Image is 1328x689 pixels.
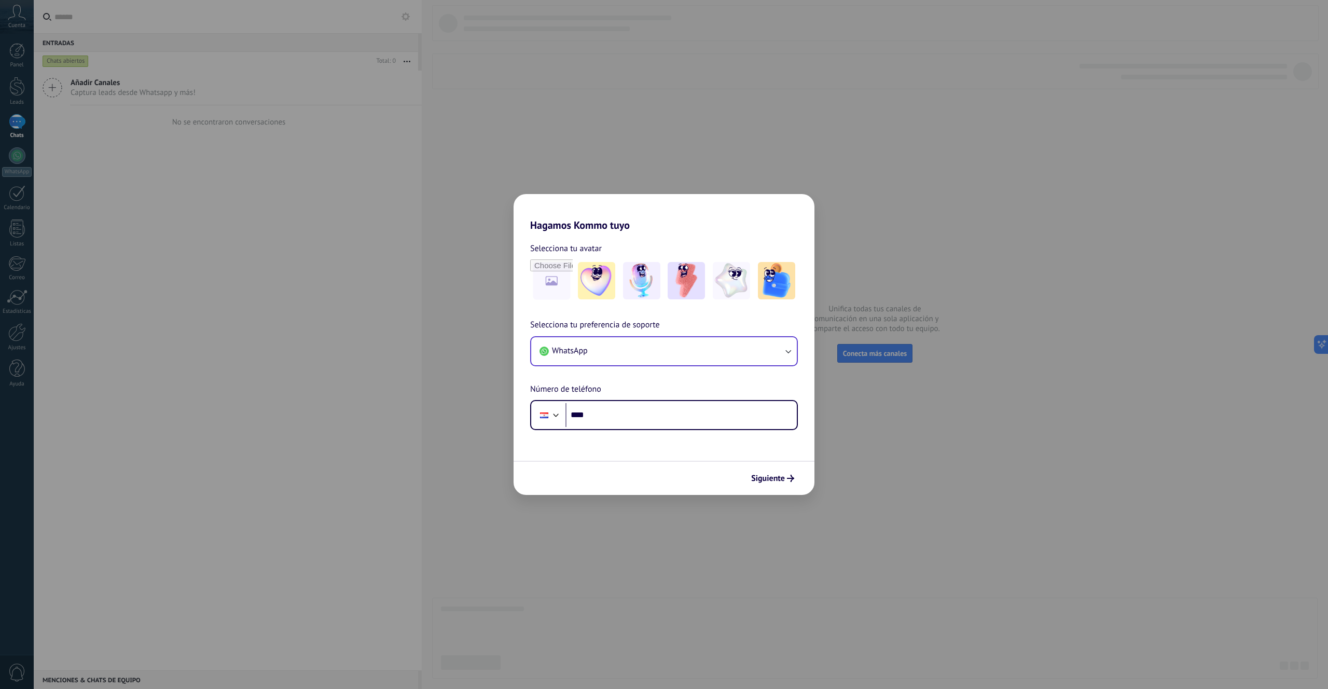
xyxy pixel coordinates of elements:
[713,262,750,299] img: -4.jpeg
[552,346,588,356] span: WhatsApp
[531,337,797,365] button: WhatsApp
[534,404,554,426] div: Paraguay: + 595
[514,194,814,231] h2: Hagamos Kommo tuyo
[578,262,615,299] img: -1.jpeg
[746,470,799,487] button: Siguiente
[530,319,660,332] span: Selecciona tu preferencia de soporte
[530,242,602,255] span: Selecciona tu avatar
[758,262,795,299] img: -5.jpeg
[751,475,785,482] span: Siguiente
[668,262,705,299] img: -3.jpeg
[530,383,601,396] span: Número de teléfono
[623,262,660,299] img: -2.jpeg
